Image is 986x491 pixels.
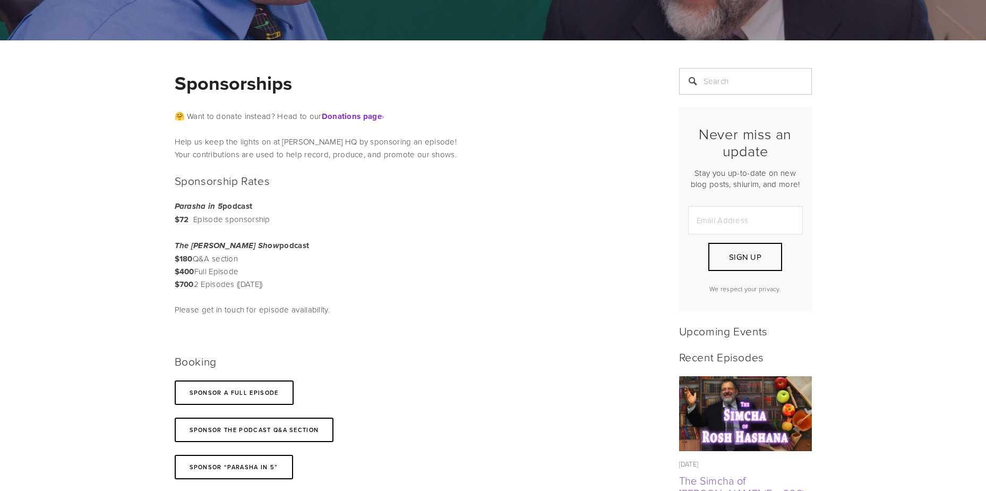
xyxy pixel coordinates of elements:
p: Q&A section Full Episode 2 Episodes ([DATE]) [175,239,363,291]
h2: Recent Episodes [679,350,812,363]
strong: Sponsorships [175,69,292,97]
h2: Sponsorship Rates [175,174,363,187]
strong: Donations page [322,111,382,122]
h2: Never miss an update [688,125,803,160]
h2: Booking [175,354,363,368]
input: Search [679,68,812,95]
strong: podcast $180 [175,240,310,265]
a: Donations page› [322,111,384,122]
p: Episode sponsorship [175,200,363,226]
p: 🤗 Want to donate instead? Head to our [175,110,653,123]
span: Sign Up [729,251,761,263]
p: Stay you up-to-date on new blog posts, shiurim, and more! [688,167,803,190]
input: Email Address [688,206,803,234]
strong: $400 [175,266,194,277]
em: The [PERSON_NAME] Show [175,241,280,251]
strong: $700 [175,278,194,290]
strong: podcast $72 [175,200,253,225]
button: Sign Up [708,243,782,271]
img: The Simcha of Rosh Hashana (Ep. 298) [679,376,812,451]
p: We respect your privacy. [688,284,803,293]
a: SPONSOR A full Episode [175,380,294,405]
p: Please get in touch for episode availability. [175,303,363,316]
a: Sponsor “Parasha in 5” [175,455,293,479]
a: Sponsor the podcast Q&A section [175,418,334,442]
h2: Upcoming Events [679,324,812,337]
em: Parasha in 5 [175,202,223,211]
p: Help us keep the lights on at [PERSON_NAME] HQ by sponsoring an episode! Your contributions are u... [175,136,653,161]
time: [DATE] [679,459,699,469]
